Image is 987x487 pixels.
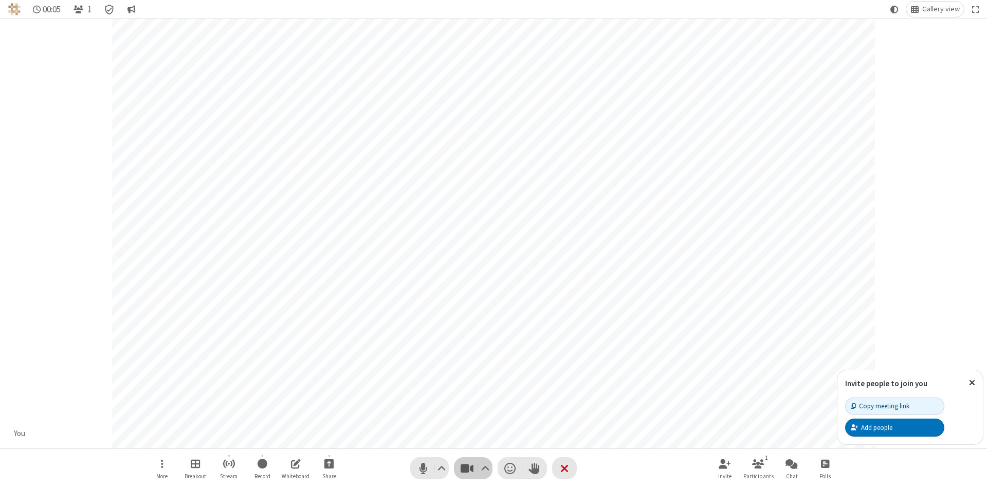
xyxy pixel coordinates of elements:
[8,3,21,15] img: QA Selenium DO NOT DELETE OR CHANGE
[743,454,774,483] button: Open participant list
[87,5,92,14] span: 1
[819,473,831,479] span: Polls
[961,370,983,395] button: Close popover
[851,401,909,411] div: Copy meeting link
[762,453,771,462] div: 1
[845,398,944,415] button: Copy meeting link
[845,378,927,388] label: Invite people to join you
[743,473,774,479] span: Participants
[435,457,449,479] button: Audio settings
[786,473,798,479] span: Chat
[709,454,740,483] button: Invite participants (Alt+I)
[845,419,944,436] button: Add people
[718,473,732,479] span: Invite
[254,473,270,479] span: Record
[498,457,522,479] button: Send a reaction
[43,5,61,14] span: 00:05
[180,454,211,483] button: Manage Breakout Rooms
[29,2,65,17] div: Timer
[810,454,840,483] button: Open poll
[247,454,278,483] button: Start recording
[886,2,903,17] button: Using system theme
[968,2,983,17] button: Fullscreen
[123,2,139,17] button: Conversation
[69,2,96,17] button: Open participant list
[213,454,244,483] button: Start streaming
[10,428,29,440] div: You
[776,454,807,483] button: Open chat
[906,2,964,17] button: Change layout
[314,454,344,483] button: Start sharing
[479,457,492,479] button: Video setting
[522,457,547,479] button: Raise hand
[147,454,177,483] button: Open menu
[280,454,311,483] button: Open shared whiteboard
[156,473,168,479] span: More
[454,457,492,479] button: Stop video (Alt+V)
[185,473,206,479] span: Breakout
[552,457,577,479] button: End or leave meeting
[410,457,449,479] button: Mute (Alt+A)
[100,2,119,17] div: Meeting details Encryption enabled
[282,473,309,479] span: Whiteboard
[922,5,960,13] span: Gallery view
[322,473,336,479] span: Share
[220,473,237,479] span: Stream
